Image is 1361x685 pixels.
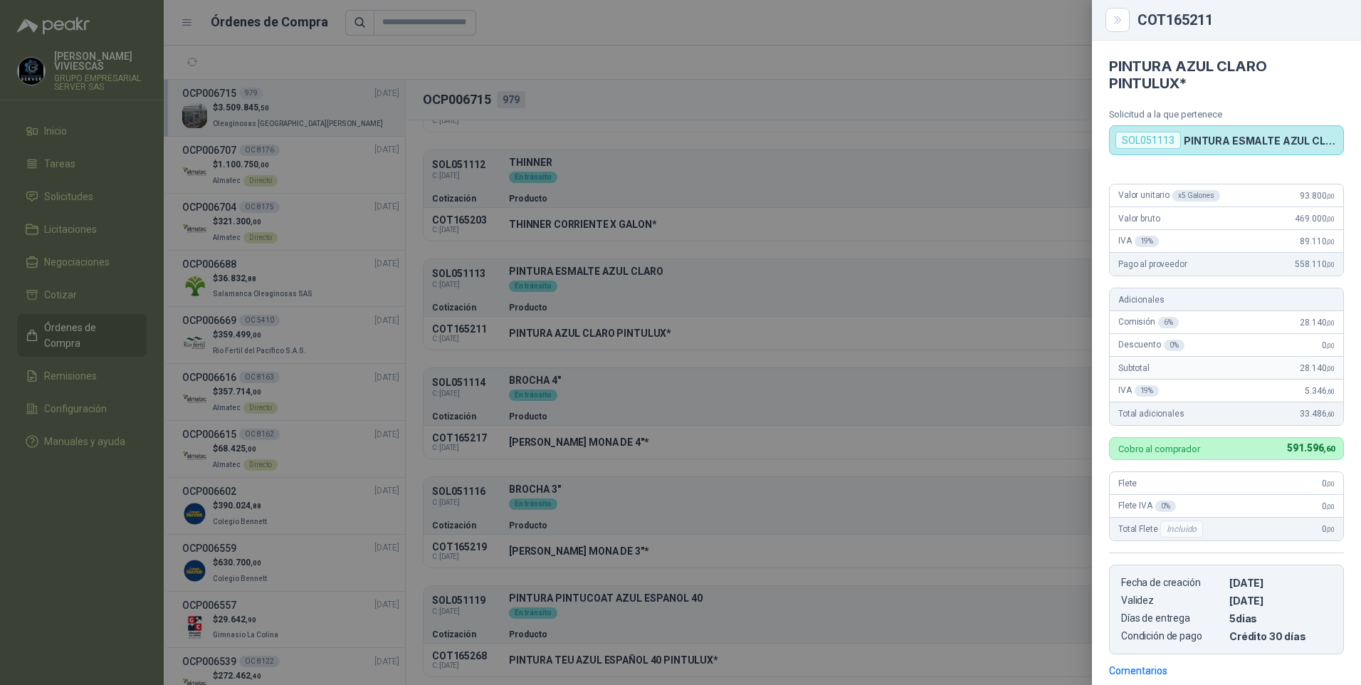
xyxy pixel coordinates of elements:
[1326,365,1335,372] span: ,00
[1305,386,1335,396] span: 5.346
[1121,630,1224,642] p: Condición de pago
[1300,318,1335,328] span: 28.140
[1121,577,1224,589] p: Fecha de creación
[1118,214,1160,224] span: Valor bruto
[1121,595,1224,607] p: Validez
[1118,317,1179,328] span: Comisión
[1326,261,1335,268] span: ,00
[1326,319,1335,327] span: ,00
[1326,192,1335,200] span: ,00
[1172,190,1220,202] div: x 5 Galones
[1300,191,1335,201] span: 93.800
[1118,340,1184,351] span: Descuento
[1118,190,1220,202] span: Valor unitario
[1326,525,1335,533] span: ,00
[1326,238,1335,246] span: ,00
[1323,444,1335,454] span: ,60
[1322,501,1335,511] span: 0
[1118,521,1206,538] span: Total Flete
[1135,385,1160,397] div: 19 %
[1300,236,1335,246] span: 89.110
[1322,340,1335,350] span: 0
[1160,521,1203,538] div: Incluido
[1115,132,1181,149] div: SOL051113
[1110,288,1343,311] div: Adicionales
[1109,58,1344,92] h4: PINTURA AZUL CLARO PINTULUX*
[1135,236,1160,247] div: 19 %
[1322,479,1335,488] span: 0
[1326,342,1335,350] span: ,00
[1155,501,1176,512] div: 0 %
[1300,363,1335,373] span: 28.140
[1229,630,1332,642] p: Crédito 30 días
[1326,215,1335,223] span: ,00
[1118,444,1200,454] p: Cobro al comprador
[1229,612,1332,624] p: 5 dias
[1109,11,1126,28] button: Close
[1326,410,1335,418] span: ,60
[1300,409,1335,419] span: 33.486
[1326,503,1335,511] span: ,00
[1118,479,1137,488] span: Flete
[1158,317,1179,328] div: 6 %
[1137,13,1344,27] div: COT165211
[1287,442,1335,454] span: 591.596
[1229,577,1332,589] p: [DATE]
[1322,524,1335,534] span: 0
[1295,259,1335,269] span: 558.110
[1110,402,1343,425] div: Total adicionales
[1109,109,1344,120] p: Solicitud a la que pertenece
[1118,259,1187,269] span: Pago al proveedor
[1121,612,1224,624] p: Días de entrega
[1184,135,1338,147] p: PINTURA ESMALTE AZUL CLARO
[1295,214,1335,224] span: 469.000
[1326,480,1335,488] span: ,00
[1229,595,1332,607] p: [DATE]
[1118,501,1176,512] span: Flete IVA
[1326,387,1335,395] span: ,60
[1109,663,1167,679] div: Comentarios
[1164,340,1184,351] div: 0 %
[1118,363,1150,373] span: Subtotal
[1118,385,1159,397] span: IVA
[1118,236,1159,247] span: IVA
